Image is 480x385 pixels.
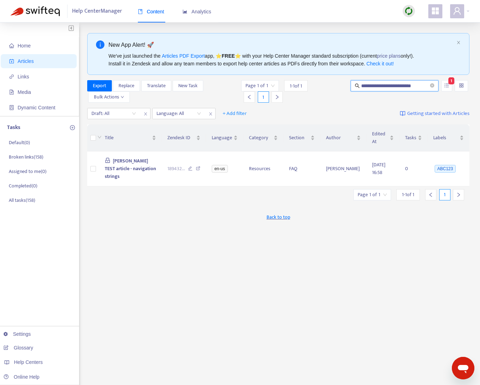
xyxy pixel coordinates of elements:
button: + Add filter [217,108,252,119]
span: 1 [448,77,454,84]
span: right [456,192,461,197]
span: [PERSON_NAME] TEST article - navigation strings [105,157,156,180]
td: Resources [243,152,283,186]
span: Links [18,74,29,79]
span: book [138,9,143,14]
div: We've just launched the app, ⭐ ⭐️ with your Help Center Manager standard subscription (current on... [109,52,454,68]
span: Title [105,134,151,142]
a: Online Help [4,374,39,380]
span: user [453,7,461,15]
span: + Add filter [223,109,247,118]
td: 0 [399,152,428,186]
span: Zendesk ID [167,134,195,142]
span: Language [212,134,232,142]
a: Glossary [4,345,33,351]
p: Tasks [7,123,20,132]
span: home [9,43,14,48]
span: Help Centers [14,359,43,365]
span: 189432 ... [167,165,185,173]
a: price plans [377,53,401,59]
button: New Task [173,80,203,91]
span: Back to top [267,213,290,221]
span: Analytics [183,9,211,14]
span: [DATE] 16:58 [372,161,385,177]
p: Completed ( 0 ) [9,182,37,190]
span: appstore [431,7,440,15]
span: left [247,95,252,100]
a: Settings [4,331,31,337]
button: Replace [113,80,140,91]
button: Export [87,80,112,91]
span: file-image [9,90,14,95]
span: close [206,110,215,118]
span: Home [18,43,31,49]
img: sync.dc5367851b00ba804db3.png [404,7,413,15]
span: Tasks [405,134,416,142]
th: Edited At [366,124,399,152]
span: unordered-list [444,83,449,88]
span: down [121,95,124,99]
span: Dynamic Content [18,105,55,110]
iframe: Button to launch messaging window [452,357,474,379]
span: Export [93,82,106,90]
div: New App Alert! 🚀 [109,40,454,49]
th: Category [243,124,283,152]
img: Swifteq [11,6,60,16]
span: Articles [18,58,34,64]
span: Getting started with Articles [407,110,469,118]
span: Translate [147,82,166,90]
img: image-link [400,111,405,116]
th: Tasks [399,124,428,152]
span: Labels [433,134,458,142]
span: Content [138,9,164,14]
span: area-chart [183,9,187,14]
span: plus-circle [70,125,75,130]
span: link [9,74,14,79]
th: Title [99,124,162,152]
span: left [428,192,433,197]
span: search [355,83,360,88]
button: close [456,40,461,45]
span: Bulk Actions [94,93,124,101]
span: lock [105,158,110,163]
span: 1 - 1 of 1 [290,82,302,90]
b: FREE [222,53,235,59]
p: All tasks ( 158 ) [9,197,35,204]
td: [PERSON_NAME] [320,152,366,186]
span: down [97,135,102,139]
th: Author [320,124,366,152]
th: Labels [428,124,469,152]
span: en-us [212,165,228,173]
div: 1 [258,91,269,103]
span: Section [289,134,309,142]
p: Assigned to me ( 0 ) [9,168,46,175]
span: info-circle [96,40,104,49]
button: Translate [141,80,171,91]
th: Zendesk ID [162,124,206,152]
span: New Task [178,82,198,90]
span: container [9,105,14,110]
span: Help Center Manager [72,5,122,18]
p: Broken links ( 158 ) [9,153,43,161]
p: Default ( 0 ) [9,139,30,146]
a: Getting started with Articles [400,108,469,119]
span: 1 - 1 of 1 [402,191,414,198]
span: ABC123 [435,165,456,173]
span: right [275,95,280,100]
span: close [141,110,150,118]
td: FAQ [283,152,320,186]
a: Articles PDF Export [162,53,205,59]
div: 1 [439,189,450,200]
span: close-circle [430,83,434,89]
span: Category [249,134,272,142]
button: Bulk Actionsdown [88,91,130,103]
span: close-circle [430,83,434,88]
span: Media [18,89,31,95]
span: Edited At [372,130,388,146]
th: Language [206,124,243,152]
button: unordered-list [441,80,452,91]
span: Author [326,134,355,142]
a: Check it out! [366,61,394,66]
th: Section [283,124,320,152]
